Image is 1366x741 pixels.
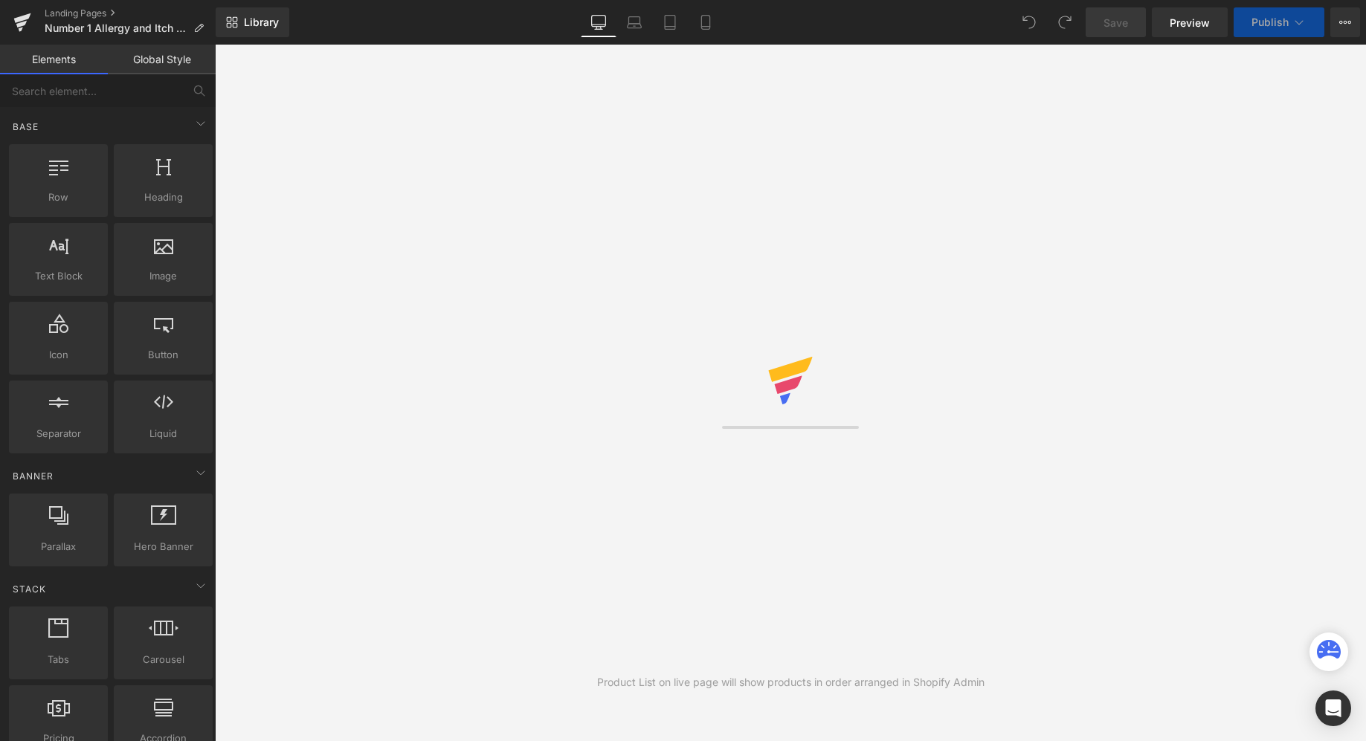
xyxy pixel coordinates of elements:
span: Carousel [118,652,208,667]
span: Heading [118,190,208,205]
span: Number 1 Allergy and Itch Supplement For Dogs - V3 [45,22,187,34]
span: Base [11,120,40,134]
a: Tablet [652,7,688,37]
span: Icon [13,347,103,363]
span: Banner [11,469,55,483]
span: Parallax [13,539,103,554]
div: Product List on live page will show products in order arranged in Shopify Admin [597,674,985,690]
span: Row [13,190,103,205]
button: Redo [1050,7,1080,37]
a: Desktop [581,7,616,37]
div: Open Intercom Messenger [1315,690,1351,726]
button: Publish [1234,7,1324,37]
a: Mobile [688,7,724,37]
button: Undo [1014,7,1044,37]
span: Stack [11,582,48,596]
a: New Library [216,7,289,37]
span: Image [118,268,208,284]
span: Publish [1251,16,1289,28]
span: Liquid [118,426,208,441]
span: Library [244,16,279,29]
button: More [1330,7,1360,37]
span: Hero Banner [118,539,208,554]
a: Global Style [108,45,216,74]
a: Preview [1152,7,1228,37]
span: Tabs [13,652,103,667]
a: Laptop [616,7,652,37]
span: Separator [13,426,103,441]
span: Button [118,347,208,363]
span: Preview [1170,15,1210,30]
a: Landing Pages [45,7,216,19]
span: Save [1104,15,1128,30]
span: Text Block [13,268,103,284]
